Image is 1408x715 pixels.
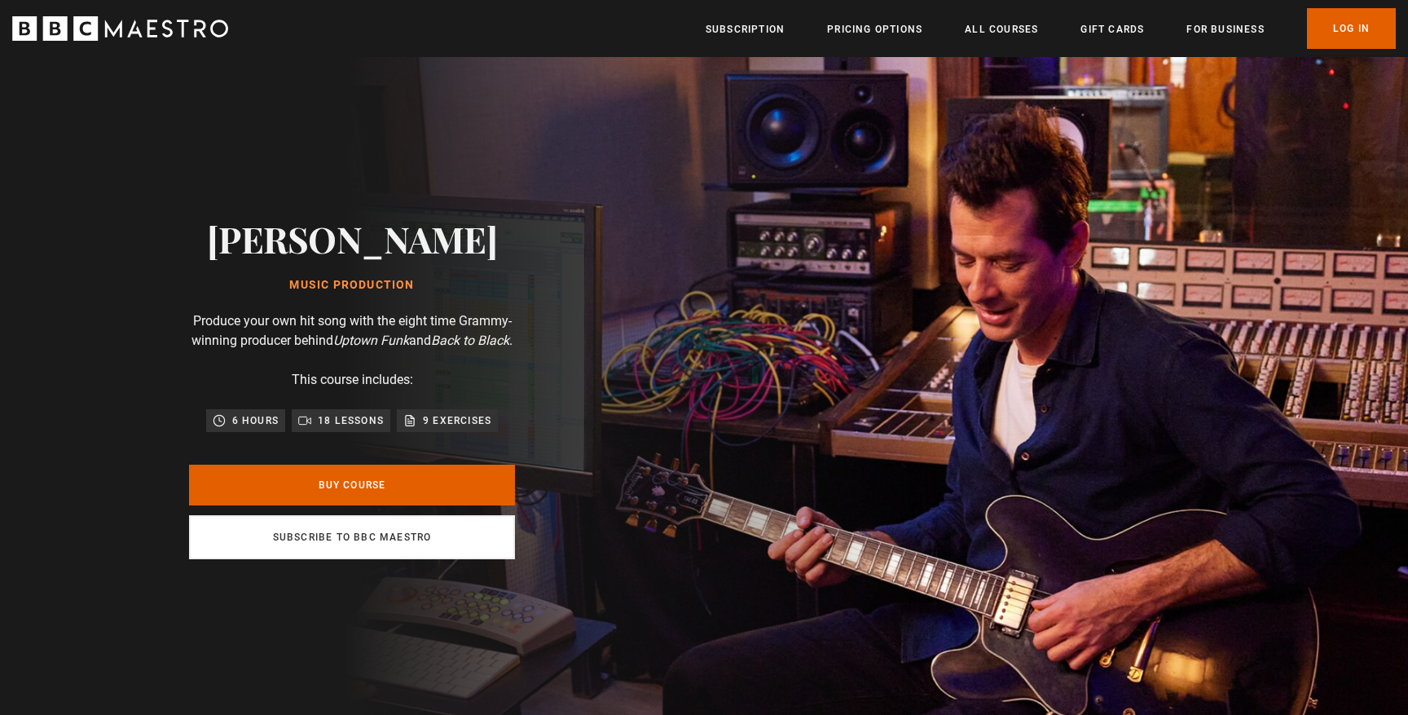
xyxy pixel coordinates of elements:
i: Uptown Funk [333,333,409,348]
a: Pricing Options [827,21,922,38]
p: This course includes: [292,370,413,390]
i: Back to Black [431,333,509,348]
svg: BBC Maestro [12,16,228,41]
a: All Courses [965,21,1038,38]
a: Buy Course [189,465,515,505]
a: For business [1186,21,1264,38]
a: Subscription [706,21,785,38]
p: 18 lessons [318,413,384,429]
a: Subscribe to BBC Maestro [189,515,515,559]
h2: [PERSON_NAME] [207,218,498,259]
p: 9 exercises [423,413,491,429]
p: 6 hours [232,413,279,429]
a: Log In [1307,8,1396,49]
p: Produce your own hit song with the eight time Grammy-winning producer behind and . [189,311,515,351]
h1: Music Production [207,279,498,292]
nav: Primary [706,8,1396,49]
a: Gift Cards [1080,21,1144,38]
